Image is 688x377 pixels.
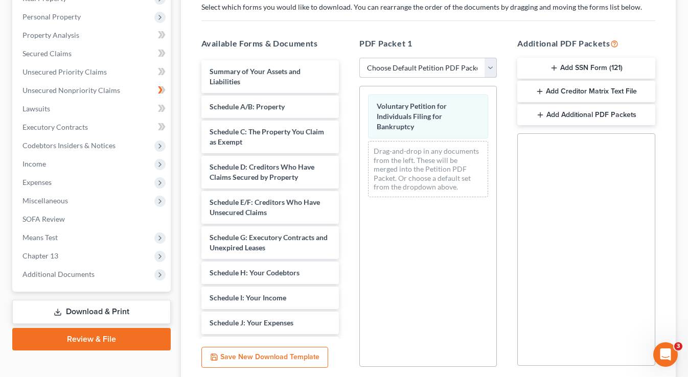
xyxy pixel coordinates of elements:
[22,178,52,186] span: Expenses
[22,49,72,58] span: Secured Claims
[517,81,655,102] button: Add Creditor Matrix Text File
[368,141,488,197] div: Drag-and-drop in any documents from the left. These will be merged into the Petition PDF Packet. ...
[14,44,171,63] a: Secured Claims
[22,159,46,168] span: Income
[22,104,50,113] span: Lawsuits
[22,31,79,39] span: Property Analysis
[210,293,286,302] span: Schedule I: Your Income
[14,26,171,44] a: Property Analysis
[22,123,88,131] span: Executory Contracts
[22,270,95,278] span: Additional Documents
[22,251,58,260] span: Chapter 13
[12,328,171,350] a: Review & File
[14,63,171,81] a: Unsecured Priority Claims
[674,342,682,350] span: 3
[210,318,293,327] span: Schedule J: Your Expenses
[210,198,320,217] span: Schedule E/F: Creditors Who Have Unsecured Claims
[210,268,300,277] span: Schedule H: Your Codebtors
[653,342,678,367] iframe: Intercom live chat
[210,162,314,181] span: Schedule D: Creditors Who Have Claims Secured by Property
[14,100,171,118] a: Lawsuits
[12,300,171,324] a: Download & Print
[517,58,655,79] button: Add SSN Form (121)
[22,215,65,223] span: SOFA Review
[359,37,497,50] h5: PDF Packet 1
[201,37,339,50] h5: Available Forms & Documents
[22,196,68,205] span: Miscellaneous
[22,141,116,150] span: Codebtors Insiders & Notices
[22,67,107,76] span: Unsecured Priority Claims
[14,118,171,136] a: Executory Contracts
[14,210,171,228] a: SOFA Review
[517,104,655,126] button: Add Additional PDF Packets
[210,233,328,252] span: Schedule G: Executory Contracts and Unexpired Leases
[210,67,301,86] span: Summary of Your Assets and Liabilities
[517,37,655,50] h5: Additional PDF Packets
[22,233,58,242] span: Means Test
[210,127,324,146] span: Schedule C: The Property You Claim as Exempt
[201,347,328,368] button: Save New Download Template
[14,81,171,100] a: Unsecured Nonpriority Claims
[22,86,120,95] span: Unsecured Nonpriority Claims
[377,102,447,131] span: Voluntary Petition for Individuals Filing for Bankruptcy
[210,102,285,111] span: Schedule A/B: Property
[22,12,81,21] span: Personal Property
[201,2,656,12] p: Select which forms you would like to download. You can rearrange the order of the documents by dr...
